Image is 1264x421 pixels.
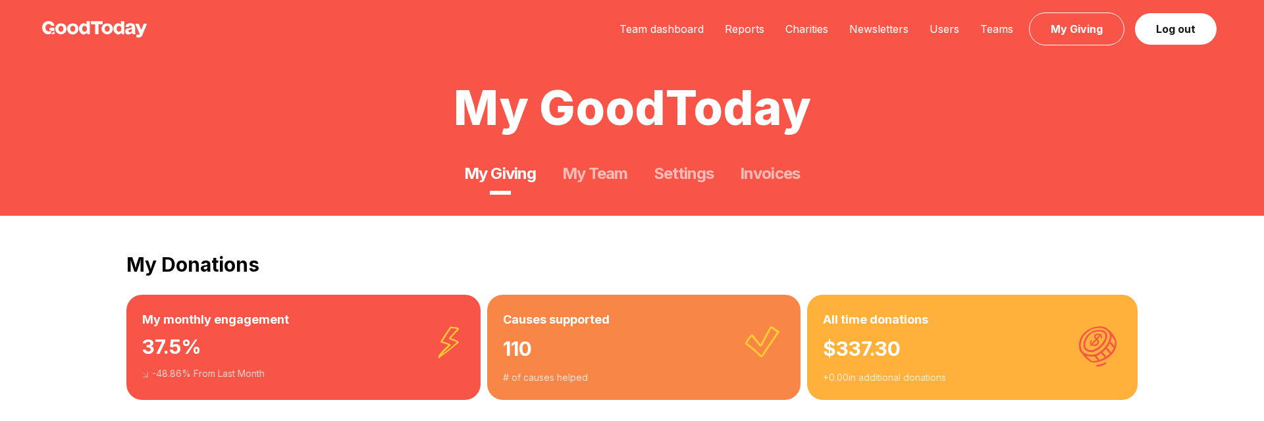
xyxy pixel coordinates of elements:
[609,22,714,36] a: Team dashboard
[142,329,465,367] div: 37.5 %
[919,22,970,36] a: Users
[142,367,465,380] div: -48.86 % From Last Month
[126,253,1138,276] h2: My Donations
[839,22,919,36] a: Newsletters
[714,22,775,36] a: Reports
[823,371,1122,384] div: + 0.00 in additional donations
[142,310,465,329] h3: My monthly engagement
[503,310,785,329] h3: Causes supported
[1135,13,1217,45] a: Log out
[503,371,785,384] div: # of causes helped
[970,22,1024,36] a: Teams
[823,329,1122,371] div: $ 337.30
[503,329,785,371] div: 110
[740,163,799,184] a: Invoices
[654,163,714,184] a: Settings
[464,163,535,184] a: My Giving
[42,21,147,37] img: GoodToday
[562,163,627,184] a: My Team
[775,22,839,36] a: Charities
[823,310,1122,329] h3: All time donations
[1029,12,1124,45] a: My Giving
